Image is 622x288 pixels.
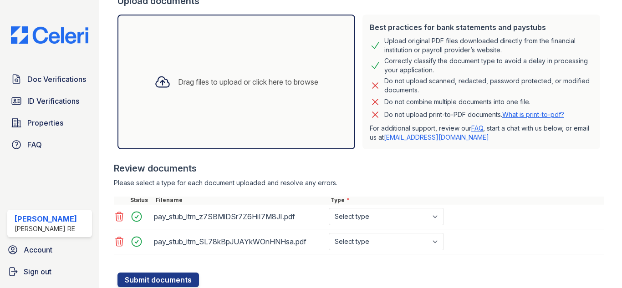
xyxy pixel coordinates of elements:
div: Review documents [114,162,604,175]
a: FAQ [7,136,92,154]
a: Account [4,241,96,259]
div: Filename [154,197,329,204]
div: [PERSON_NAME] [15,213,77,224]
div: Do not upload scanned, redacted, password protected, or modified documents. [384,76,593,95]
div: Type [329,197,604,204]
p: For additional support, review our , start a chat with us below, or email us at [370,124,593,142]
span: ID Verifications [27,96,79,106]
div: Upload original PDF files downloaded directly from the financial institution or payroll provider’... [384,36,593,55]
a: What is print-to-pdf? [502,111,564,118]
img: CE_Logo_Blue-a8612792a0a2168367f1c8372b55b34899dd931a85d93a1a3d3e32e68fde9ad4.png [4,26,96,44]
span: Account [24,244,52,255]
p: Do not upload print-to-PDF documents. [384,110,564,119]
div: Correctly classify the document type to avoid a delay in processing your application. [384,56,593,75]
div: Please select a type for each document uploaded and resolve any errors. [114,178,604,187]
div: Do not combine multiple documents into one file. [384,96,530,107]
div: pay_stub_itm_SL78kBpJUAYkWOnHNHsa.pdf [154,234,325,249]
span: Sign out [24,266,51,277]
div: pay_stub_itm_z7SBMiDSr7Z6HiI7M8JI.pdf [154,209,325,224]
a: Doc Verifications [7,70,92,88]
a: FAQ [471,124,483,132]
div: Best practices for bank statements and paystubs [370,22,593,33]
span: Properties [27,117,63,128]
a: [EMAIL_ADDRESS][DOMAIN_NAME] [384,133,489,141]
span: Doc Verifications [27,74,86,85]
span: FAQ [27,139,42,150]
a: ID Verifications [7,92,92,110]
a: Properties [7,114,92,132]
div: [PERSON_NAME] RE [15,224,77,233]
a: Sign out [4,263,96,281]
button: Submit documents [117,273,199,287]
div: Status [128,197,154,204]
div: Drag files to upload or click here to browse [178,76,318,87]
